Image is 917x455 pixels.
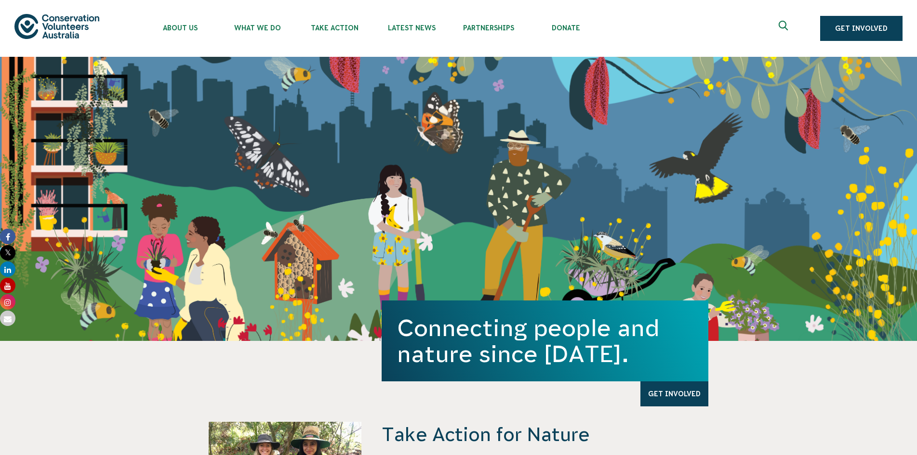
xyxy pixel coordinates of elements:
[373,24,450,32] span: Latest News
[779,21,791,36] span: Expand search box
[640,381,708,406] a: Get Involved
[382,422,708,447] h4: Take Action for Nature
[773,17,796,40] button: Expand search box Close search box
[142,24,219,32] span: About Us
[397,315,693,367] h1: Connecting people and nature since [DATE].
[296,24,373,32] span: Take Action
[820,16,903,41] a: Get Involved
[450,24,527,32] span: Partnerships
[527,24,604,32] span: Donate
[14,14,99,39] img: logo.svg
[219,24,296,32] span: What We Do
